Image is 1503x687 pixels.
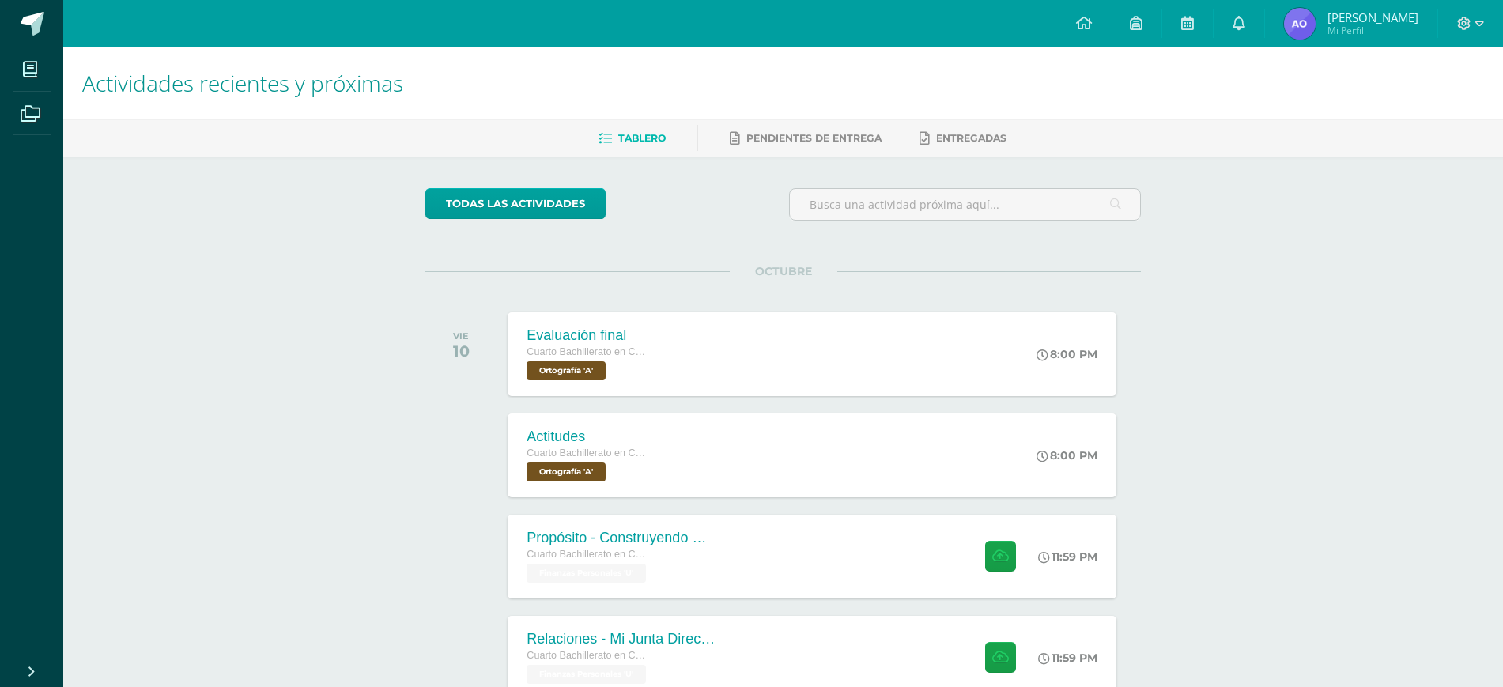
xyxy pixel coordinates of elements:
[527,564,646,583] span: Finanzas Personales 'U'
[527,549,645,560] span: Cuarto Bachillerato en CCLL en Computacion
[790,189,1140,220] input: Busca una actividad próxima aquí...
[453,342,470,360] div: 10
[1037,448,1097,462] div: 8:00 PM
[1037,347,1097,361] div: 8:00 PM
[1327,24,1418,37] span: Mi Perfil
[599,126,666,151] a: Tablero
[936,132,1006,144] span: Entregadas
[730,264,837,278] span: OCTUBRE
[1284,8,1316,40] img: 429b44335496247a7f21bc3e38013c17.png
[920,126,1006,151] a: Entregadas
[527,665,646,684] span: Finanzas Personales 'U'
[425,188,606,219] a: todas las Actividades
[527,530,716,546] div: Propósito - Construyendo Mi Legado
[1038,549,1097,564] div: 11:59 PM
[618,132,666,144] span: Tablero
[527,650,645,661] span: Cuarto Bachillerato en CCLL en Computacion
[527,327,645,344] div: Evaluación final
[82,68,403,98] span: Actividades recientes y próximas
[1038,651,1097,665] div: 11:59 PM
[527,462,606,481] span: Ortografía 'A'
[453,330,470,342] div: VIE
[527,361,606,380] span: Ortografía 'A'
[527,346,645,357] span: Cuarto Bachillerato en CCLL en Computacion
[746,132,882,144] span: Pendientes de entrega
[527,447,645,459] span: Cuarto Bachillerato en CCLL en Computacion
[730,126,882,151] a: Pendientes de entrega
[1327,9,1418,25] span: [PERSON_NAME]
[527,428,645,445] div: Actitudes
[527,631,716,647] div: Relaciones - Mi Junta Directiva Personal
